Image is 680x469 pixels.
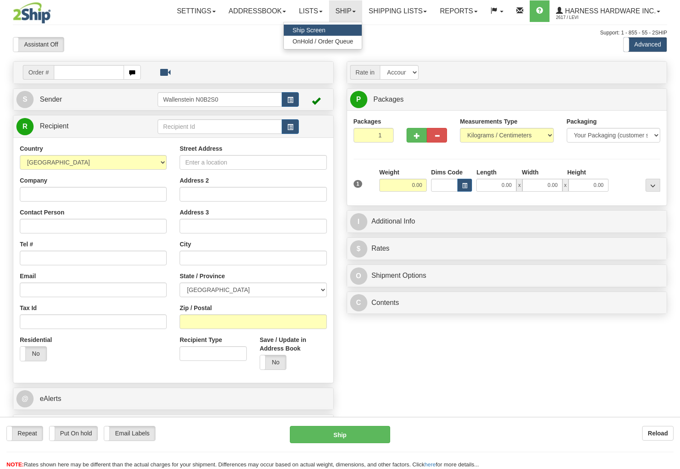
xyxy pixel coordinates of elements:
[13,29,667,37] div: Support: 1 - 855 - 55 - 2SHIP
[563,7,656,15] span: Harness Hardware Inc.
[180,176,209,185] label: Address 2
[104,426,155,441] label: Email Labels
[16,91,34,108] span: S
[292,38,353,45] span: OnHold / Order Queue
[13,2,51,24] img: logo2617.jpg
[158,119,282,134] input: Recipient Id
[180,240,191,248] label: City
[425,461,436,468] a: here
[13,37,64,52] label: Assistant Off
[20,272,36,280] label: Email
[350,240,664,258] a: $Rates
[642,426,674,441] button: Reload
[350,213,367,230] span: I
[350,213,664,230] a: IAdditional Info
[284,25,362,36] a: Ship Screen
[660,190,679,278] iframe: chat widget
[158,92,282,107] input: Sender Id
[16,390,34,407] span: @
[260,335,327,353] label: Save / Update in Address Book
[292,27,325,34] span: Ship Screen
[40,122,68,130] span: Recipient
[460,117,518,126] label: Measurements Type
[6,461,24,468] span: NOTE:
[567,168,586,177] label: Height
[350,91,367,108] span: P
[260,355,286,370] label: No
[20,144,43,153] label: Country
[350,294,367,311] span: C
[350,65,380,80] span: Rate in
[379,168,399,177] label: Weight
[7,426,43,441] label: Repeat
[20,208,64,217] label: Contact Person
[476,168,497,177] label: Length
[567,117,597,126] label: Packaging
[23,65,54,80] span: Order #
[646,179,660,192] div: ...
[522,168,539,177] label: Width
[433,0,484,22] a: Reports
[20,335,52,344] label: Residential
[354,180,363,188] span: 1
[648,430,668,437] b: Reload
[516,179,522,192] span: x
[284,36,362,47] a: OnHold / Order Queue
[20,240,33,248] label: Tel #
[20,347,47,361] label: No
[20,176,47,185] label: Company
[350,91,664,109] a: P Packages
[350,267,367,285] span: O
[180,335,222,344] label: Recipient Type
[180,304,212,312] label: Zip / Postal
[550,0,667,22] a: Harness Hardware Inc. 2617 / Levi
[350,240,367,258] span: $
[562,179,568,192] span: x
[350,294,664,312] a: CContents
[350,267,664,285] a: OShipment Options
[180,155,326,170] input: Enter a location
[180,144,222,153] label: Street Address
[16,390,330,408] a: @ eAlerts
[292,0,329,22] a: Lists
[354,117,382,126] label: Packages
[16,118,142,135] a: R Recipient
[290,426,390,443] button: Ship
[16,118,34,135] span: R
[50,426,98,441] label: Put On hold
[180,208,209,217] label: Address 3
[171,0,222,22] a: Settings
[373,96,404,103] span: Packages
[20,304,37,312] label: Tax Id
[362,0,433,22] a: Shipping lists
[40,395,61,402] span: eAlerts
[222,0,293,22] a: Addressbook
[624,37,667,52] label: Advanced
[40,96,62,103] span: Sender
[16,91,158,109] a: S Sender
[431,168,463,177] label: Dims Code
[329,0,362,22] a: Ship
[180,272,225,280] label: State / Province
[556,13,621,22] span: 2617 / Levi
